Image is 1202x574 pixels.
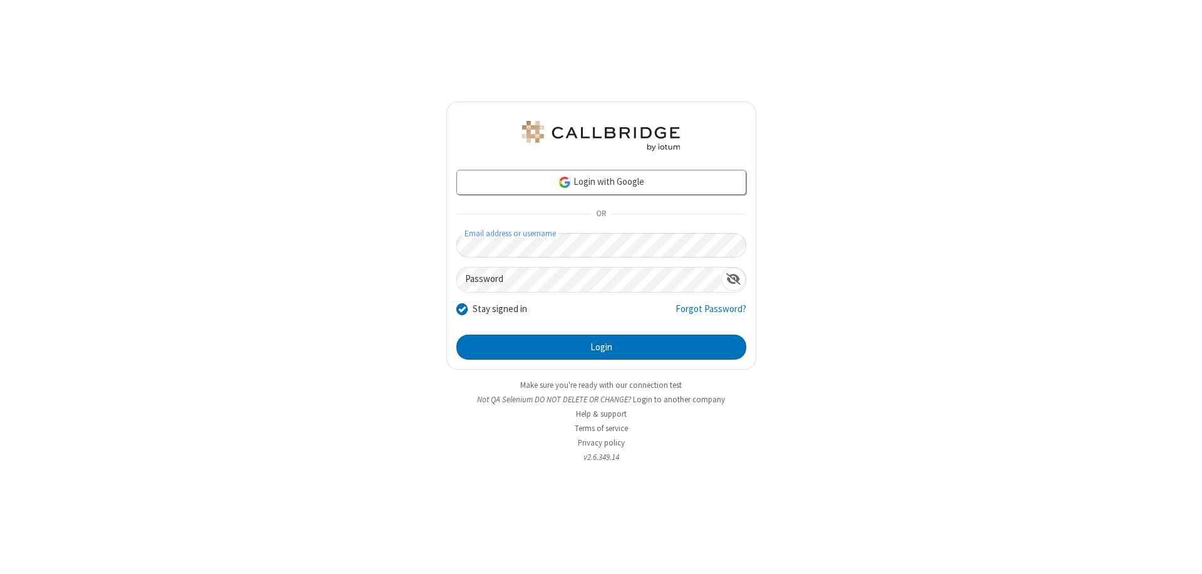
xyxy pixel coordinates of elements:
li: v2.6.349.14 [446,451,756,463]
a: Login with Google [456,170,746,195]
img: QA Selenium DO NOT DELETE OR CHANGE [520,121,682,151]
div: Show password [721,268,746,291]
iframe: Chat [1171,541,1193,565]
button: Login [456,335,746,360]
span: OR [591,206,611,223]
img: google-icon.png [558,175,572,189]
input: Email address or username [456,233,746,258]
input: Password [457,268,721,292]
a: Terms of service [575,423,628,434]
a: Privacy policy [578,437,625,448]
a: Forgot Password? [675,302,746,326]
a: Make sure you're ready with our connection test [520,380,682,390]
a: Help & support [576,409,627,419]
label: Stay signed in [473,302,527,316]
li: Not QA Selenium DO NOT DELETE OR CHANGE? [446,394,756,405]
button: Login to another company [633,394,725,405]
